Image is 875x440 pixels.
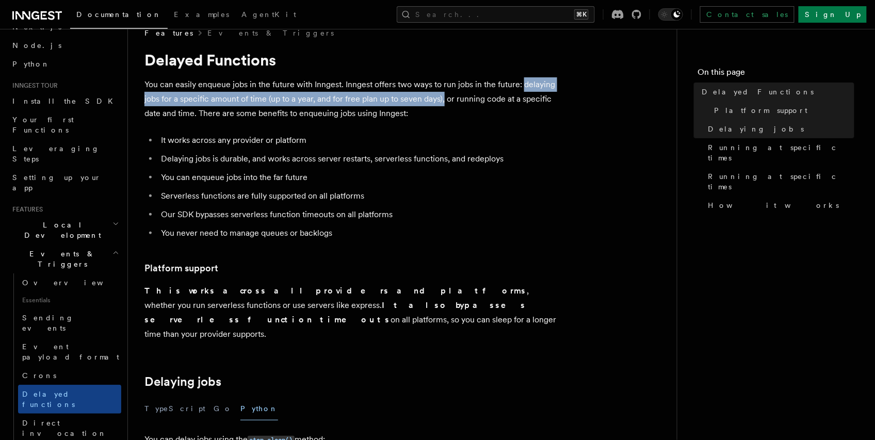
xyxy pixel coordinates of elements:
[8,216,121,245] button: Local Development
[22,279,128,287] span: Overview
[158,152,557,166] li: Delaying jobs is durable, and works across server restarts, serverless functions, and redeploys
[144,397,205,420] button: TypeScript
[158,170,557,185] li: You can enqueue jobs into the far future
[235,3,302,28] a: AgentKit
[22,371,56,380] span: Crons
[144,261,218,275] a: Platform support
[704,167,854,196] a: Running at specific times
[708,171,854,192] span: Running at specific times
[18,292,121,308] span: Essentials
[158,133,557,148] li: It works across any provider or platform
[708,124,804,134] span: Delaying jobs
[144,374,221,389] a: Delaying jobs
[18,385,121,414] a: Delayed functions
[698,83,854,101] a: Delayed Functions
[704,120,854,138] a: Delaying jobs
[22,390,75,409] span: Delayed functions
[22,314,74,332] span: Sending events
[144,51,557,69] h1: Delayed Functions
[12,116,74,134] span: Your first Functions
[799,6,867,23] a: Sign Up
[702,87,814,97] span: Delayed Functions
[22,343,119,361] span: Event payload format
[708,200,839,210] span: How it works
[240,397,278,420] button: Python
[12,97,119,105] span: Install the SDK
[708,142,854,163] span: Running at specific times
[214,397,232,420] button: Go
[574,9,589,20] kbd: ⌘K
[12,144,100,163] span: Leveraging Steps
[70,3,168,29] a: Documentation
[207,28,334,38] a: Events & Triggers
[18,308,121,337] a: Sending events
[158,207,557,222] li: Our SDK bypasses serverless function timeouts on all platforms
[168,3,235,28] a: Examples
[12,173,101,192] span: Setting up your app
[241,10,296,19] span: AgentKit
[700,6,795,23] a: Contact sales
[704,138,854,167] a: Running at specific times
[397,6,595,23] button: Search...⌘K
[76,10,161,19] span: Documentation
[144,286,527,296] strong: This works across all providers and platforms
[144,77,557,121] p: You can easily enqueue jobs in the future with Inngest. Inngest offers two ways to run jobs in th...
[8,110,121,139] a: Your first Functions
[18,337,121,366] a: Event payload format
[8,55,121,73] a: Python
[144,28,193,38] span: Features
[8,220,112,240] span: Local Development
[174,10,229,19] span: Examples
[8,249,112,269] span: Events & Triggers
[710,101,854,120] a: Platform support
[18,273,121,292] a: Overview
[144,284,557,341] p: , whether you run serverless functions or use servers like express. on all platforms, so you can ...
[8,205,43,214] span: Features
[8,82,58,90] span: Inngest tour
[158,189,557,203] li: Serverless functions are fully supported on all platforms
[715,105,808,116] span: Platform support
[12,60,50,68] span: Python
[704,196,854,215] a: How it works
[8,92,121,110] a: Install the SDK
[12,41,61,50] span: Node.js
[658,8,683,21] button: Toggle dark mode
[8,36,121,55] a: Node.js
[158,226,557,240] li: You never need to manage queues or backlogs
[698,66,854,83] h4: On this page
[8,245,121,273] button: Events & Triggers
[8,139,121,168] a: Leveraging Steps
[8,168,121,197] a: Setting up your app
[18,366,121,385] a: Crons
[22,419,107,437] span: Direct invocation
